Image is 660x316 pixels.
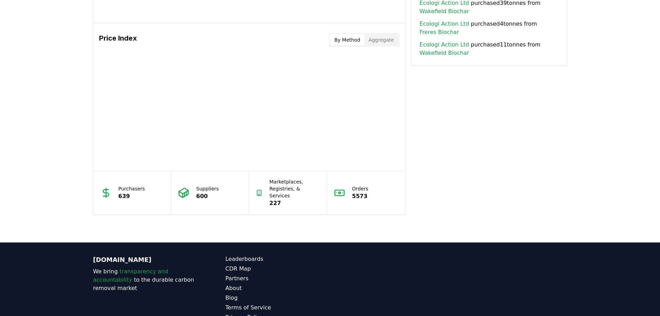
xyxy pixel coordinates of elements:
p: Marketplaces, Registries, & Services [270,178,320,199]
p: Orders [352,185,368,192]
p: 5573 [352,192,368,200]
span: purchased 11 tonnes from [420,41,558,57]
span: transparency and accountability [93,268,168,283]
p: 227 [270,199,320,207]
button: By Method [330,34,364,45]
a: Terms of Service [226,304,330,312]
a: Ecologi Action Ltd [420,20,469,28]
p: 600 [196,192,219,200]
p: [DOMAIN_NAME] [93,255,198,265]
p: 639 [118,192,145,200]
a: Wakefield Biochar [420,7,469,16]
a: Blog [226,294,330,302]
p: We bring to the durable carbon removal market [93,267,198,292]
a: Ecologi Action Ltd [420,41,469,49]
h3: Price Index [99,33,137,47]
a: Leaderboards [226,255,330,263]
a: CDR Map [226,265,330,273]
a: About [226,284,330,292]
a: Partners [226,274,330,283]
span: purchased 4 tonnes from [420,20,558,36]
p: Purchasers [118,185,145,192]
p: Suppliers [196,185,219,192]
button: Aggregate [364,34,398,45]
a: Wakefield Biochar [420,49,469,57]
a: Freres Biochar [420,28,459,36]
